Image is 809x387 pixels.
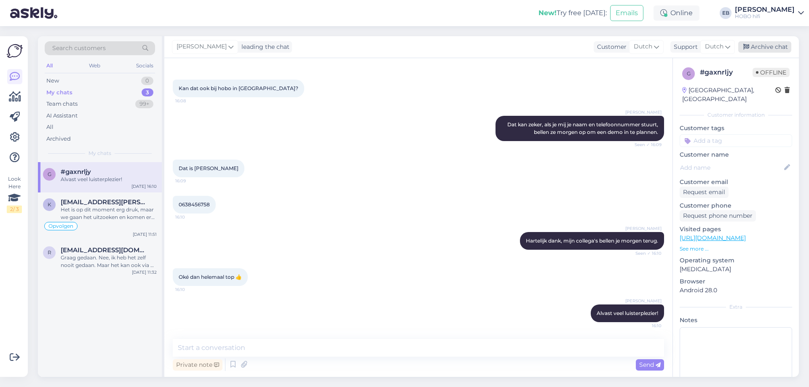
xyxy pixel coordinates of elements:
span: Seen ✓ 16:10 [630,250,662,256]
div: Extra [680,303,792,311]
div: All [46,123,54,131]
span: Hartelijk dank, mijn collega's bellen je morgen terug. [526,238,658,244]
div: Alvast veel luisterplezier! [61,176,157,183]
span: Seen ✓ 16:09 [630,141,662,148]
div: Het is op dit moment erg druk, maar we gaan het uitzoeken en komen er bij je op terug. [61,206,157,221]
p: Customer tags [680,124,792,133]
span: Offline [753,68,790,77]
div: Look Here [7,175,22,213]
p: See more ... [680,245,792,253]
a: [PERSON_NAME]HOBO hifi [735,6,804,20]
p: Visited pages [680,225,792,234]
div: Request email [680,187,729,198]
div: [DATE] 11:32 [132,269,157,275]
div: [DATE] 16:10 [131,183,157,189]
span: My chats [88,149,111,157]
div: EB [720,7,731,19]
div: New [46,77,59,85]
div: Socials [134,60,155,71]
span: Dat is [PERSON_NAME] [179,165,238,171]
span: 0638456758 [179,201,210,208]
span: r [48,249,51,256]
span: 16:09 [175,178,207,184]
span: g [48,171,51,177]
div: Request phone number [680,210,756,222]
p: [MEDICAL_DATA] [680,265,792,274]
div: # gaxnrljy [700,67,753,77]
div: Archived [46,135,71,143]
span: 16:08 [175,98,207,104]
div: leading the chat [238,43,289,51]
span: kacper.gorski@hotmail.co.uk [61,198,148,206]
span: g [687,70,691,77]
span: Dutch [634,42,652,51]
span: 16:10 [175,214,207,220]
div: HOBO hifi [735,13,795,20]
button: Emails [610,5,643,21]
img: Askly Logo [7,43,23,59]
div: Graag gedaan. Nee, ik heb het zelf nooit gedaan. Maar het kan ook via de technsiche dienst, dan z... [61,254,157,269]
span: Opvolgen [48,224,73,229]
span: [PERSON_NAME] [625,225,662,232]
span: randyvanschaijk@gmail.com [61,246,148,254]
div: All [45,60,54,71]
div: 3 [142,88,153,97]
div: [PERSON_NAME] [735,6,795,13]
span: [PERSON_NAME] [177,42,227,51]
span: Search customers [52,44,106,53]
div: Web [87,60,102,71]
input: Add name [680,163,782,172]
a: [URL][DOMAIN_NAME] [680,234,746,242]
div: Archive chat [738,41,791,53]
div: 0 [141,77,153,85]
p: Android 28.0 [680,286,792,295]
div: [DATE] 11:51 [133,231,157,238]
span: Dat kan zeker, als je mij je naam en telefoonnummer stuurt, bellen ze morgen op om een demo in te... [507,121,659,135]
span: Dutch [705,42,723,51]
span: Alvast veel luisterplezier! [597,310,658,316]
div: 2 / 3 [7,206,22,213]
div: 99+ [135,100,153,108]
div: Try free [DATE]: [538,8,607,18]
p: Customer name [680,150,792,159]
span: [PERSON_NAME] [625,298,662,304]
div: Online [654,5,699,21]
div: My chats [46,88,72,97]
span: 16:10 [630,323,662,329]
div: [GEOGRAPHIC_DATA], [GEOGRAPHIC_DATA] [682,86,775,104]
div: Team chats [46,100,78,108]
p: Operating system [680,256,792,265]
b: New! [538,9,557,17]
p: Notes [680,316,792,325]
span: [PERSON_NAME] [625,109,662,115]
input: Add a tag [680,134,792,147]
p: Customer phone [680,201,792,210]
span: k [48,201,51,208]
div: Private note [173,359,222,371]
span: Send [639,361,661,368]
span: Oké dan helemaal top 👍 [179,274,242,280]
div: Customer information [680,111,792,119]
p: Customer email [680,178,792,187]
p: Browser [680,277,792,286]
span: #gaxnrljy [61,168,91,176]
span: 16:10 [175,286,207,293]
span: Kan dat ook bij hobo in [GEOGRAPHIC_DATA]? [179,85,298,91]
div: Customer [594,43,627,51]
div: Support [670,43,698,51]
div: AI Assistant [46,112,78,120]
